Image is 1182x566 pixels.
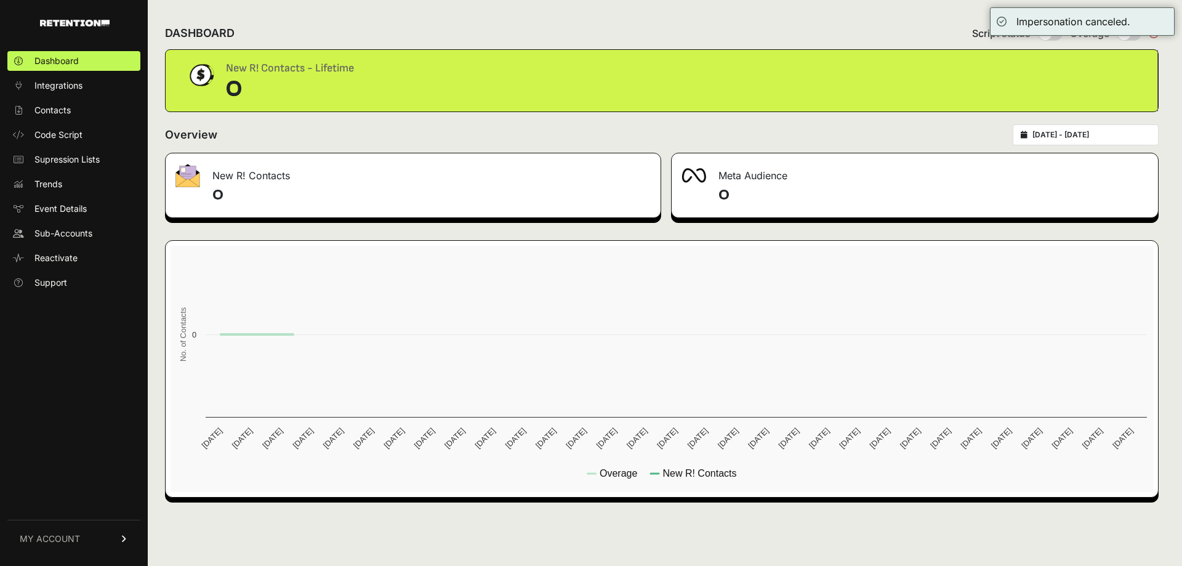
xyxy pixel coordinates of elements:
text: [DATE] [1050,426,1074,450]
text: [DATE] [716,426,740,450]
div: Impersonation canceled. [1016,14,1130,29]
text: [DATE] [868,426,892,450]
text: [DATE] [595,426,619,450]
span: Code Script [34,129,82,141]
text: [DATE] [1019,426,1043,450]
a: Supression Lists [7,150,140,169]
text: [DATE] [1080,426,1104,450]
a: Integrations [7,76,140,95]
text: [DATE] [230,426,254,450]
a: Dashboard [7,51,140,71]
text: Overage [600,468,637,479]
span: Trends [34,178,62,190]
text: [DATE] [321,426,345,450]
text: [DATE] [777,426,801,450]
a: Code Script [7,125,140,145]
text: [DATE] [564,426,588,450]
span: Event Details [34,203,87,215]
span: MY ACCOUNT [20,533,80,545]
img: Retention.com [40,20,110,26]
text: [DATE] [928,426,952,450]
text: [DATE] [837,426,861,450]
text: No. of Contacts [179,307,188,362]
span: Script status [972,26,1031,41]
text: [DATE] [504,426,528,450]
text: [DATE] [686,426,710,450]
text: [DATE] [655,426,679,450]
text: New R! Contacts [662,468,736,479]
text: [DATE] [807,426,831,450]
text: [DATE] [473,426,497,450]
text: [DATE] [443,426,467,450]
img: fa-envelope-19ae18322b30453b285274b1b8af3d052b27d846a4fbe8435d1a52b978f639a2.png [175,164,200,187]
div: Meta Audience [672,153,1158,190]
text: [DATE] [625,426,649,450]
a: Event Details [7,199,140,219]
text: [DATE] [959,426,983,450]
a: Sub-Accounts [7,224,140,243]
text: [DATE] [534,426,558,450]
h2: DASHBOARD [165,25,235,42]
a: Trends [7,174,140,194]
span: Sub-Accounts [34,227,92,240]
text: [DATE] [412,426,436,450]
span: Integrations [34,79,82,92]
div: 0 [226,77,354,102]
img: dollar-coin-05c43ed7efb7bc0c12610022525b4bbbb207c7efeef5aecc26f025e68dcafac9.png [185,60,216,91]
span: Support [34,277,67,289]
text: [DATE] [200,426,224,450]
span: Contacts [34,104,71,116]
span: Supression Lists [34,153,100,166]
text: [DATE] [382,426,406,450]
h4: 0 [212,185,651,205]
text: [DATE] [989,426,1013,450]
text: [DATE] [1111,426,1135,450]
div: New R! Contacts - Lifetime [226,60,354,77]
span: Dashboard [34,55,79,67]
text: [DATE] [352,426,376,450]
a: Support [7,273,140,293]
text: [DATE] [260,426,284,450]
text: [DATE] [291,426,315,450]
h2: Overview [165,126,217,144]
text: [DATE] [746,426,770,450]
text: 0 [192,330,196,339]
a: MY ACCOUNT [7,520,140,557]
h4: 0 [718,185,1148,205]
text: [DATE] [898,426,922,450]
span: Reactivate [34,252,78,264]
img: fa-meta-2f981b61bb99beabf952f7030308934f19ce035c18b003e963880cc3fabeebb7.png [681,168,706,183]
a: Reactivate [7,248,140,268]
a: Contacts [7,100,140,120]
div: New R! Contacts [166,153,661,190]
